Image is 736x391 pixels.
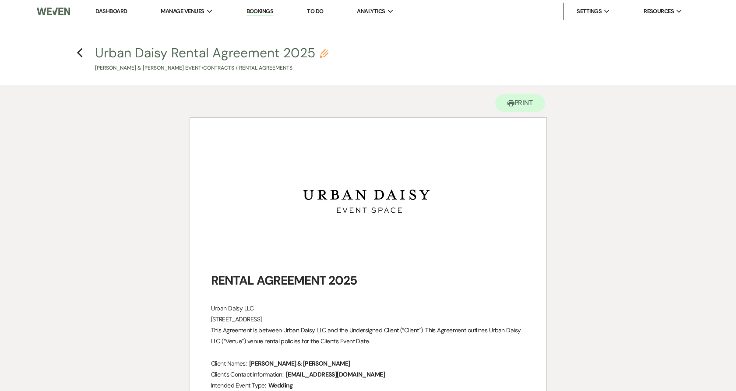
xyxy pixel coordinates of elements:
span: [EMAIL_ADDRESS][DOMAIN_NAME] [285,370,386,380]
p: Intended Event Type: [211,380,525,391]
p: Client Names: [211,358,525,369]
span: Wedding [268,380,294,391]
span: Analytics [357,7,385,16]
button: Print [495,94,546,112]
a: Bookings [247,7,274,16]
p: Client's Contact Information: [211,369,525,380]
p: [PERSON_NAME] & [PERSON_NAME] Event • Contracts / Rental Agreements [95,64,328,72]
span: Settings [577,7,602,16]
span: Manage Venues [161,7,204,16]
img: UrbanDaisy-Logo_original.png [299,140,435,270]
img: Weven Logo [37,2,70,21]
p: [STREET_ADDRESS] [211,314,525,325]
a: Dashboard [95,7,127,15]
strong: RENTAL AGREEMENT 2025 [211,272,357,289]
p: This Agreement is between Urban Daisy LLC and the Undersigned Client (“Client”). This Agreement o... [211,325,525,347]
span: Resources [644,7,674,16]
a: To Do [307,7,323,15]
button: Urban Daisy Rental Agreement 2025[PERSON_NAME] & [PERSON_NAME] Event•Contracts / Rental Agreements [95,46,328,72]
p: Urban Daisy LLC [211,303,525,314]
span: [PERSON_NAME] & [PERSON_NAME] [248,359,351,369]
